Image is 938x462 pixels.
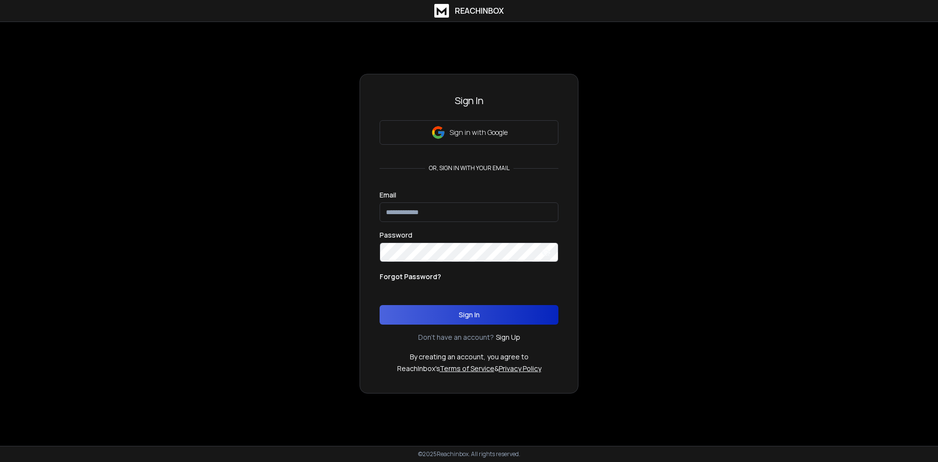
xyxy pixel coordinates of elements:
[499,364,541,373] a: Privacy Policy
[380,272,441,282] p: Forgot Password?
[425,164,513,172] p: or, sign in with your email
[380,192,396,198] label: Email
[380,232,412,239] label: Password
[496,332,520,342] a: Sign Up
[418,332,494,342] p: Don't have an account?
[434,4,449,18] img: logo
[380,120,558,145] button: Sign in with Google
[449,128,508,137] p: Sign in with Google
[455,5,504,17] h1: ReachInbox
[380,94,558,108] h3: Sign In
[397,364,541,374] p: ReachInbox's &
[434,4,504,18] a: ReachInbox
[440,364,494,373] a: Terms of Service
[410,352,529,362] p: By creating an account, you agree to
[380,305,558,325] button: Sign In
[418,450,520,458] p: © 2025 Reachinbox. All rights reserved.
